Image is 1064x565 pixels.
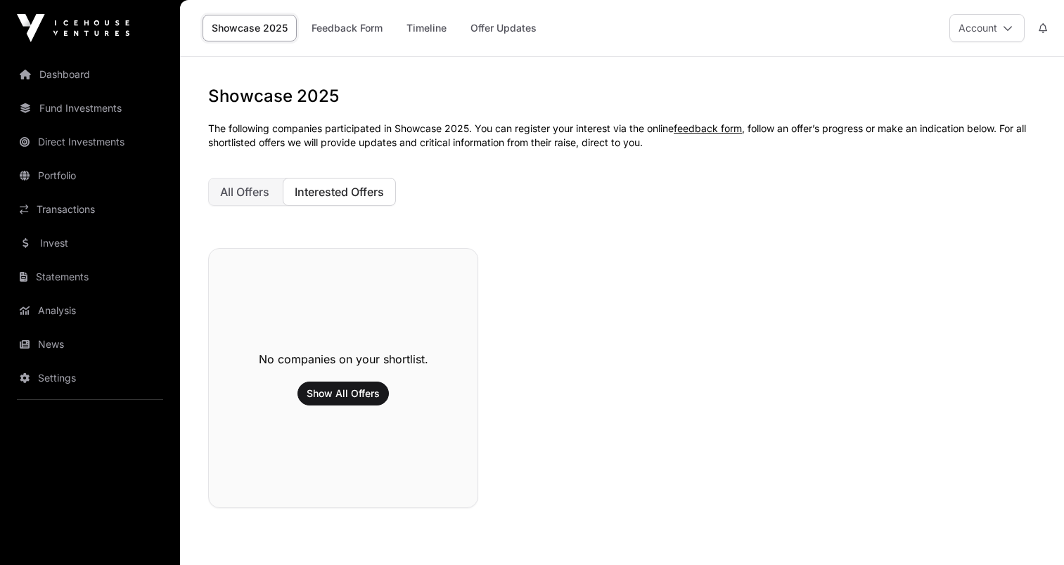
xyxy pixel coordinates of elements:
[11,228,169,259] a: Invest
[259,351,428,368] h2: No companies on your shortlist.
[11,363,169,394] a: Settings
[297,382,389,405] button: Show All Offers
[302,15,392,41] a: Feedback Form
[208,85,1036,108] h1: Showcase 2025
[11,329,169,360] a: News
[283,178,396,206] button: Interested Offers
[11,93,169,124] a: Fund Investments
[397,15,456,41] a: Timeline
[17,14,129,42] img: Icehouse Ventures Logo
[208,178,281,206] button: All Offers
[949,14,1025,42] button: Account
[11,295,169,326] a: Analysis
[11,261,169,292] a: Statements
[203,15,297,41] a: Showcase 2025
[307,387,380,401] span: Show All Offers
[11,194,169,225] a: Transactions
[11,160,169,191] a: Portfolio
[674,122,742,134] a: feedback form
[11,59,169,90] a: Dashboard
[461,15,546,41] a: Offer Updates
[11,126,169,157] a: Direct Investments
[220,185,269,199] span: All Offers
[295,185,384,199] span: Interested Offers
[208,122,1036,150] p: The following companies participated in Showcase 2025. You can register your interest via the onl...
